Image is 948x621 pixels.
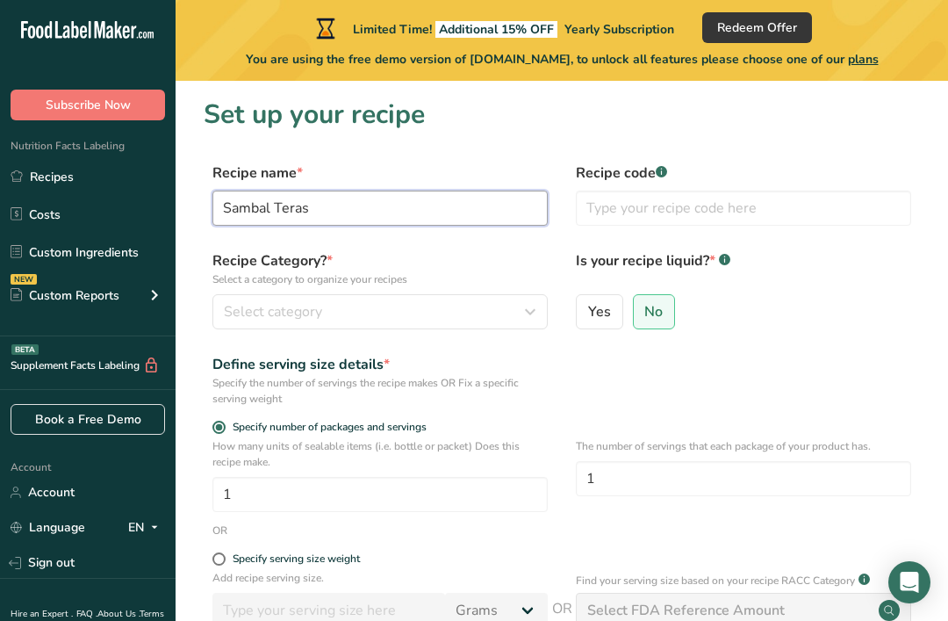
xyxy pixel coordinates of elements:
a: Language [11,512,85,543]
span: Select category [224,301,322,322]
span: plans [848,51,879,68]
label: Is your recipe liquid? [576,250,911,287]
div: Custom Reports [11,286,119,305]
span: Redeem Offer [717,18,797,37]
p: Select a category to organize your recipes [212,271,548,287]
span: No [644,303,663,321]
div: EN [128,517,165,538]
button: Redeem Offer [702,12,812,43]
label: Recipe code [576,162,911,184]
div: Select FDA Reference Amount [587,600,785,621]
a: Book a Free Demo [11,404,165,435]
div: Specify serving size weight [233,552,360,566]
a: Hire an Expert . [11,608,73,620]
div: NEW [11,274,37,285]
span: Specify number of packages and servings [226,421,427,434]
p: How many units of sealable items (i.e. bottle or packet) Does this recipe make. [212,438,548,470]
div: BETA [11,344,39,355]
p: Find your serving size based on your recipe RACC Category [576,573,855,589]
label: Recipe Category? [212,250,548,287]
div: Specify the number of servings the recipe makes OR Fix a specific serving weight [212,375,548,407]
p: The number of servings that each package of your product has. [576,438,911,454]
div: OR [212,523,227,538]
button: Subscribe Now [11,90,165,120]
span: Yearly Subscription [564,21,674,38]
span: Yes [588,303,611,321]
p: Add recipe serving size. [212,570,548,586]
div: Open Intercom Messenger [888,561,930,603]
button: Select category [212,294,548,329]
span: Subscribe Now [46,96,131,114]
span: You are using the free demo version of [DOMAIN_NAME], to unlock all features please choose one of... [246,50,879,69]
a: FAQ . [76,608,97,620]
input: Type your recipe code here [576,191,911,226]
input: Type your recipe name here [212,191,548,226]
span: Additional 15% OFF [435,21,557,38]
h1: Set up your recipe [204,95,920,134]
div: Limited Time! [312,18,674,39]
label: Recipe name [212,162,548,184]
div: Define serving size details [212,354,548,375]
a: About Us . [97,608,140,620]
